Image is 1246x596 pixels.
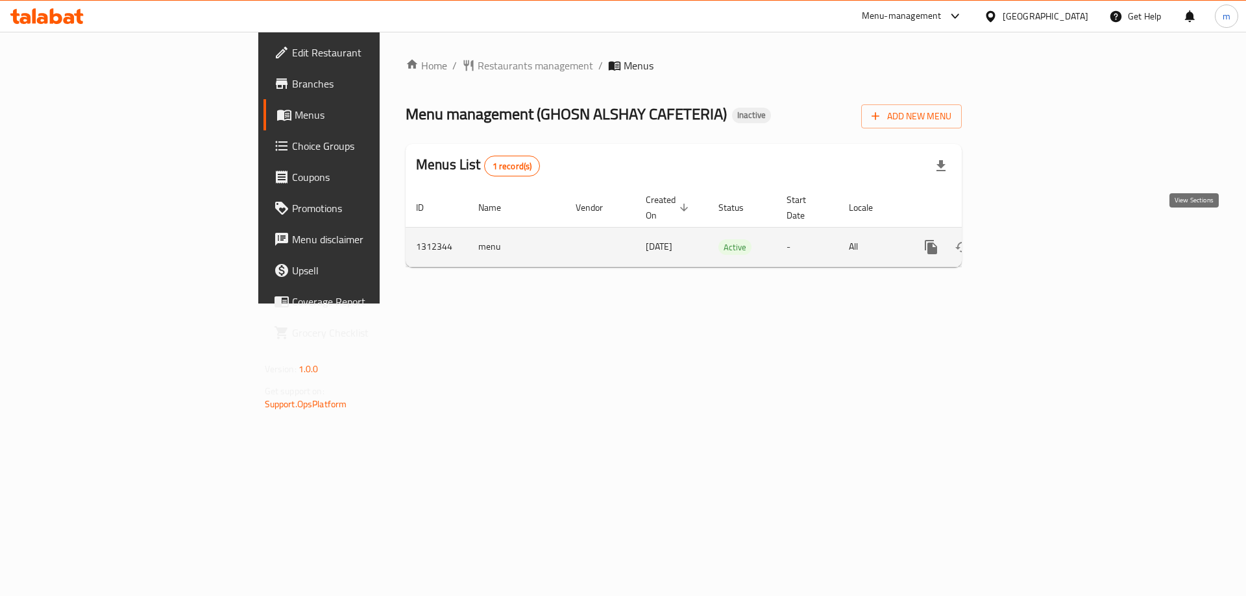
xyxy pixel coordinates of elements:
[916,232,947,263] button: more
[485,160,540,173] span: 1 record(s)
[292,200,456,216] span: Promotions
[263,161,467,193] a: Coupons
[263,37,467,68] a: Edit Restaurant
[406,58,962,73] nav: breadcrumb
[416,200,441,215] span: ID
[624,58,654,73] span: Menus
[265,396,347,412] a: Support.OpsPlatform
[776,227,838,267] td: -
[292,169,456,185] span: Coupons
[462,58,593,73] a: Restaurants management
[263,224,467,255] a: Menu disclaimer
[861,104,962,128] button: Add New Menu
[905,188,1051,228] th: Actions
[265,383,324,399] span: Get support on:
[292,294,456,309] span: Coverage Report
[646,192,692,223] span: Created On
[263,255,467,286] a: Upsell
[478,58,593,73] span: Restaurants management
[576,200,620,215] span: Vendor
[478,200,518,215] span: Name
[295,107,456,123] span: Menus
[484,156,541,176] div: Total records count
[718,200,761,215] span: Status
[646,238,672,255] span: [DATE]
[732,108,771,123] div: Inactive
[292,325,456,340] span: Grocery Checklist
[598,58,603,73] li: /
[406,188,1051,267] table: enhanced table
[292,76,456,91] span: Branches
[292,138,456,154] span: Choice Groups
[406,99,727,128] span: Menu management ( GHOSN ALSHAY CAFETERIA )
[1223,9,1230,23] span: m
[299,361,319,377] span: 1.0.0
[849,200,890,215] span: Locale
[925,150,957,182] div: Export file
[263,317,467,348] a: Grocery Checklist
[263,99,467,130] a: Menus
[718,239,751,255] div: Active
[263,68,467,99] a: Branches
[718,240,751,255] span: Active
[292,232,456,247] span: Menu disclaimer
[292,45,456,60] span: Edit Restaurant
[862,8,942,24] div: Menu-management
[263,193,467,224] a: Promotions
[292,263,456,278] span: Upsell
[1003,9,1088,23] div: [GEOGRAPHIC_DATA]
[265,361,297,377] span: Version:
[468,227,565,267] td: menu
[838,227,905,267] td: All
[872,108,951,125] span: Add New Menu
[732,110,771,121] span: Inactive
[263,286,467,317] a: Coverage Report
[416,155,540,176] h2: Menus List
[947,232,978,263] button: Change Status
[787,192,823,223] span: Start Date
[263,130,467,161] a: Choice Groups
